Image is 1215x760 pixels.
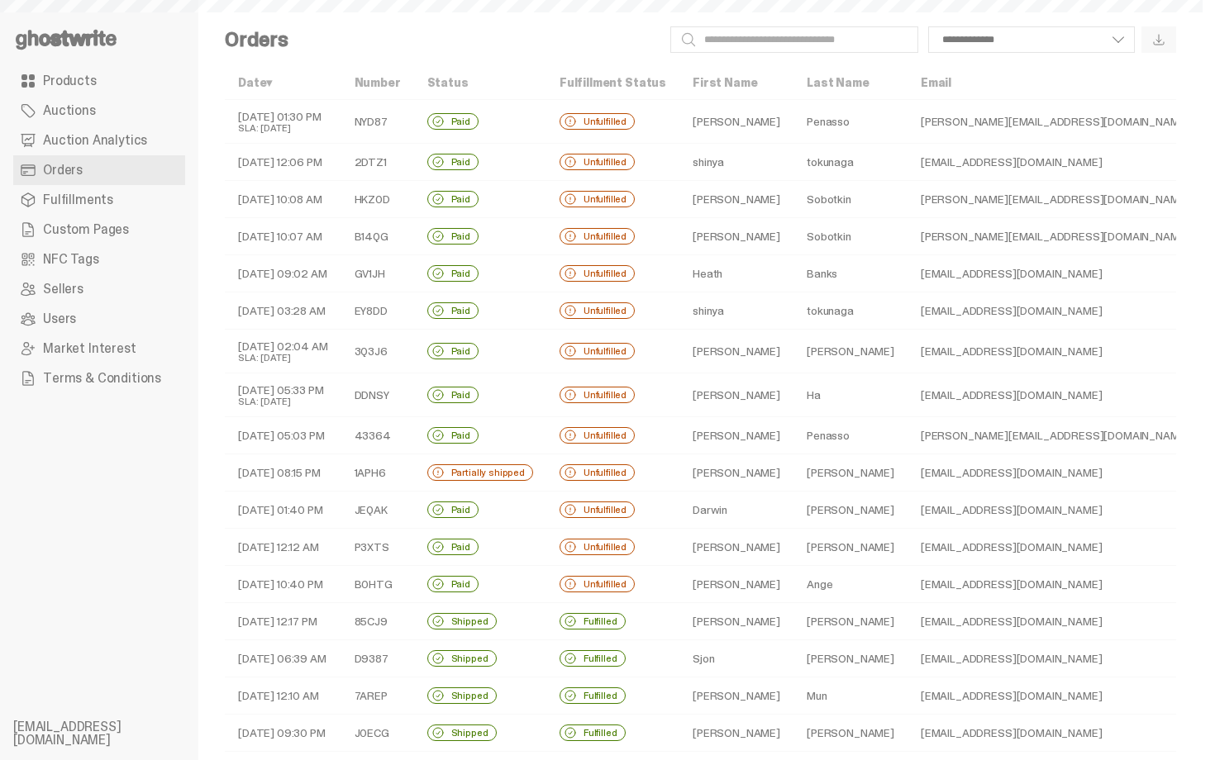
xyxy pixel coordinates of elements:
[225,715,341,752] td: [DATE] 09:30 PM
[679,715,793,752] td: [PERSON_NAME]
[225,30,288,50] h4: Orders
[341,373,414,417] td: DDNSY
[679,66,793,100] th: First Name
[560,724,626,741] div: Fulfilled
[560,113,635,130] div: Unfulfilled
[266,75,272,90] span: ▾
[341,181,414,218] td: HKZ0D
[793,640,908,677] td: [PERSON_NAME]
[341,677,414,715] td: 7AREP
[793,144,908,181] td: tokunaga
[793,218,908,255] td: Sobotkin
[225,677,341,715] td: [DATE] 12:10 AM
[546,66,679,100] th: Fulfillment Status
[793,330,908,373] td: [PERSON_NAME]
[793,292,908,330] td: tokunaga
[414,66,546,100] th: Status
[560,650,626,667] div: Fulfilled
[43,223,129,236] span: Custom Pages
[43,134,147,147] span: Auction Analytics
[225,454,341,492] td: [DATE] 08:15 PM
[13,363,185,393] a: Terms & Conditions
[341,100,414,144] td: NYD87
[793,100,908,144] td: Penasso
[225,292,341,330] td: [DATE] 03:28 AM
[793,454,908,492] td: [PERSON_NAME]
[679,417,793,454] td: [PERSON_NAME]
[43,372,161,385] span: Terms & Conditions
[43,283,83,296] span: Sellers
[225,566,341,603] td: [DATE] 10:40 PM
[13,245,185,274] a: NFC Tags
[679,566,793,603] td: [PERSON_NAME]
[225,100,341,144] td: [DATE] 01:30 PM
[238,75,272,90] a: Date▾
[13,304,185,334] a: Users
[341,715,414,752] td: J0ECG
[427,191,479,207] div: Paid
[679,100,793,144] td: [PERSON_NAME]
[679,373,793,417] td: [PERSON_NAME]
[560,228,635,245] div: Unfulfilled
[13,215,185,245] a: Custom Pages
[427,613,497,629] div: Shipped
[225,529,341,566] td: [DATE] 12:12 AM
[427,539,479,555] div: Paid
[341,640,414,677] td: D9387
[225,417,341,454] td: [DATE] 05:03 PM
[793,255,908,292] td: Banks
[43,253,99,266] span: NFC Tags
[793,566,908,603] td: Ange
[341,292,414,330] td: EY8DD
[341,603,414,640] td: 85CJ9
[427,265,479,282] div: Paid
[679,529,793,566] td: [PERSON_NAME]
[13,720,212,747] li: [EMAIL_ADDRESS][DOMAIN_NAME]
[560,613,626,629] div: Fulfilled
[560,302,635,319] div: Unfulfilled
[427,724,497,741] div: Shipped
[560,539,635,555] div: Unfulfilled
[43,193,113,207] span: Fulfillments
[427,113,479,130] div: Paid
[225,640,341,677] td: [DATE] 06:39 AM
[225,603,341,640] td: [DATE] 12:17 PM
[341,492,414,529] td: JEQAK
[679,255,793,292] td: Heath
[793,417,908,454] td: Penasso
[427,387,479,403] div: Paid
[679,454,793,492] td: [PERSON_NAME]
[238,123,328,133] div: SLA: [DATE]
[43,312,76,325] span: Users
[225,218,341,255] td: [DATE] 10:07 AM
[341,566,414,603] td: B0HTG
[427,343,479,359] div: Paid
[43,164,83,177] span: Orders
[427,228,479,245] div: Paid
[13,185,185,215] a: Fulfillments
[427,501,479,518] div: Paid
[560,191,635,207] div: Unfulfilled
[679,292,793,330] td: shinya
[679,330,793,373] td: [PERSON_NAME]
[793,715,908,752] td: [PERSON_NAME]
[679,181,793,218] td: [PERSON_NAME]
[560,427,635,444] div: Unfulfilled
[43,342,136,355] span: Market Interest
[13,155,185,185] a: Orders
[427,687,497,704] div: Shipped
[225,330,341,373] td: [DATE] 02:04 AM
[341,330,414,373] td: 3Q3J6
[341,66,414,100] th: Number
[560,687,626,704] div: Fulfilled
[793,66,908,100] th: Last Name
[43,74,97,88] span: Products
[679,677,793,715] td: [PERSON_NAME]
[13,96,185,126] a: Auctions
[238,353,328,363] div: SLA: [DATE]
[225,181,341,218] td: [DATE] 10:08 AM
[427,427,479,444] div: Paid
[560,576,635,592] div: Unfulfilled
[13,126,185,155] a: Auction Analytics
[560,154,635,170] div: Unfulfilled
